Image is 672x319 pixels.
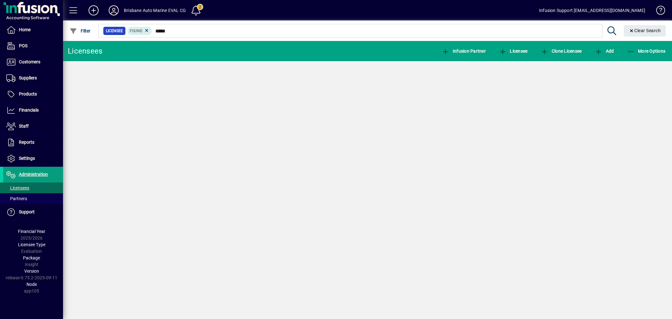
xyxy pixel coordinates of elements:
span: Products [19,91,37,96]
a: Reports [3,135,63,150]
span: Financials [19,107,39,113]
span: Licensee Type [18,242,45,247]
span: Node [26,282,37,287]
span: Clone Licensee [541,49,582,54]
span: Support [19,209,35,214]
span: Licensee [499,49,528,54]
a: Licensees [3,183,63,193]
a: POS [3,38,63,54]
a: Knowledge Base [652,1,664,22]
a: Partners [3,193,63,204]
span: Package [23,255,40,260]
a: Products [3,86,63,102]
div: Infusion Support [EMAIL_ADDRESS][DOMAIN_NAME] [539,5,645,15]
a: Support [3,204,63,220]
span: Settings [19,156,35,161]
button: Clone Licensee [539,45,583,57]
span: Staff [19,124,29,129]
span: Add [595,49,614,54]
span: Partners [6,196,27,201]
button: More Options [626,45,667,57]
span: Found [130,29,142,33]
a: Suppliers [3,70,63,86]
button: Add [83,5,104,16]
span: Version [24,269,39,274]
span: Licensee [106,28,123,34]
span: POS [19,43,27,48]
a: Settings [3,151,63,166]
button: Licensee [497,45,529,57]
div: Licensees [68,46,102,56]
a: Staff [3,119,63,134]
a: Financials [3,102,63,118]
mat-chip: Found Status: Found [127,27,152,35]
span: Home [19,27,31,32]
button: Add [593,45,615,57]
span: Reports [19,140,34,145]
button: Filter [68,25,92,37]
a: Home [3,22,63,38]
span: Clear Search [629,28,661,33]
button: Clear [624,25,666,37]
span: Infusion Partner [442,49,486,54]
span: Filter [70,28,91,33]
button: Profile [104,5,124,16]
div: Brisbane Auto Marine EVAL CG [124,5,186,15]
span: Licensees [6,185,29,190]
a: Customers [3,54,63,70]
span: Administration [19,172,48,177]
span: Customers [19,59,40,64]
button: Infusion Partner [440,45,487,57]
span: Financial Year [18,229,45,234]
span: Suppliers [19,75,37,80]
span: More Options [627,49,666,54]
